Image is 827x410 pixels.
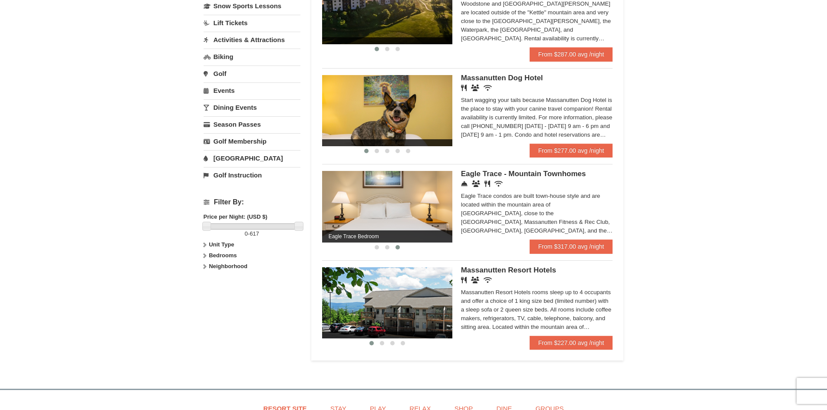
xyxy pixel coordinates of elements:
[204,32,300,48] a: Activities & Attractions
[204,49,300,65] a: Biking
[484,85,492,91] i: Wireless Internet (free)
[461,192,613,235] div: Eagle Trace condos are built town-house style and are located within the mountain area of [GEOGRA...
[322,230,452,243] span: Eagle Trace Bedroom
[204,82,300,98] a: Events
[245,230,248,237] span: 0
[471,277,479,283] i: Banquet Facilities
[484,180,490,187] i: Restaurant
[461,170,586,178] span: Eagle Trace - Mountain Townhomes
[204,116,300,132] a: Season Passes
[204,230,300,238] label: -
[530,336,613,350] a: From $227.00 avg /night
[484,277,492,283] i: Wireless Internet (free)
[204,66,300,82] a: Golf
[209,263,247,269] strong: Neighborhood
[461,277,467,283] i: Restaurant
[530,47,613,61] a: From $287.00 avg /night
[461,74,543,82] span: Massanutten Dog Hotel
[209,252,237,259] strong: Bedrooms
[209,241,234,248] strong: Unit Type
[204,15,300,31] a: Lift Tickets
[204,213,267,220] strong: Price per Night: (USD $)
[461,266,556,274] span: Massanutten Resort Hotels
[204,167,300,183] a: Golf Instruction
[204,198,300,206] h4: Filter By:
[461,180,468,187] i: Concierge Desk
[494,180,503,187] i: Wireless Internet (free)
[530,239,613,253] a: From $317.00 avg /night
[250,230,259,237] span: 617
[472,180,480,187] i: Conference Facilities
[204,150,300,166] a: [GEOGRAPHIC_DATA]
[461,85,467,91] i: Restaurant
[471,85,479,91] i: Banquet Facilities
[530,144,613,157] a: From $277.00 avg /night
[461,288,613,331] div: Massanutten Resort Hotels rooms sleep up to 4 occupants and offer a choice of 1 king size bed (li...
[204,99,300,115] a: Dining Events
[204,133,300,149] a: Golf Membership
[322,171,452,242] img: Eagle Trace Bedroom
[461,96,613,139] div: Start wagging your tails because Massanutten Dog Hotel is the place to stay with your canine trav...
